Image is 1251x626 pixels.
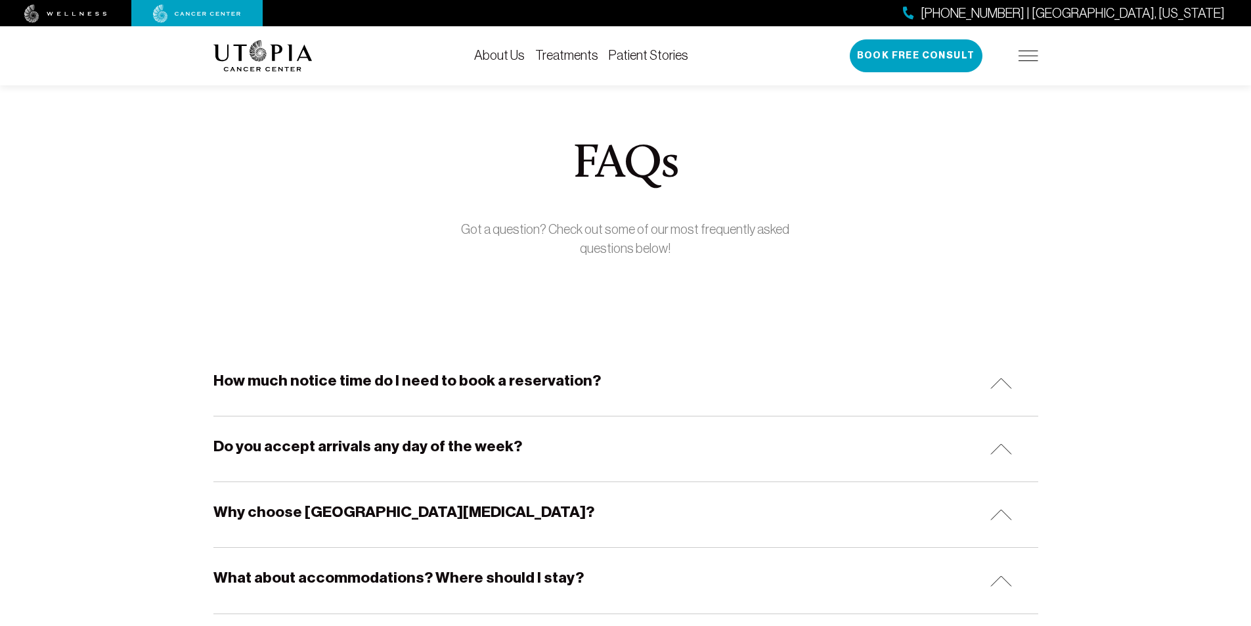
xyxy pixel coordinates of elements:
img: wellness [24,5,107,23]
span: [PHONE_NUMBER] | [GEOGRAPHIC_DATA], [US_STATE] [921,4,1225,23]
img: icon-hamburger [1019,51,1038,61]
img: icon [990,443,1012,455]
h1: FAQs [458,141,793,189]
img: cancer center [153,5,241,23]
h5: What about accommodations? Where should I stay? [213,568,584,588]
h5: How much notice time do I need to book a reservation? [213,370,601,391]
h5: Do you accept arrivals any day of the week? [213,436,522,457]
h5: Why choose [GEOGRAPHIC_DATA][MEDICAL_DATA]? [213,502,594,522]
img: logo [213,40,313,72]
a: [PHONE_NUMBER] | [GEOGRAPHIC_DATA], [US_STATE] [903,4,1225,23]
a: Treatments [535,48,598,62]
p: Got a question? Check out some of our most frequently asked questions below! [458,220,793,258]
a: About Us [474,48,525,62]
button: Book Free Consult [850,39,982,72]
img: icon [990,575,1012,587]
img: icon [990,509,1012,520]
img: icon [990,378,1012,389]
a: Patient Stories [609,48,688,62]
